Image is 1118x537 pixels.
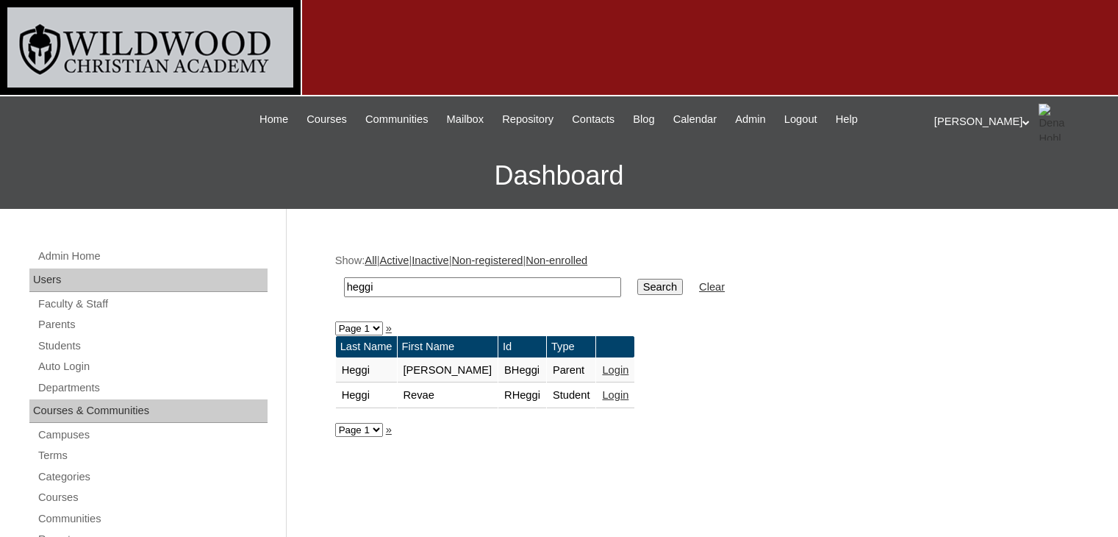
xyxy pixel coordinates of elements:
a: Courses [299,111,354,128]
a: Communities [37,510,268,528]
td: [PERSON_NAME] [398,358,498,383]
a: Communities [358,111,436,128]
a: Students [37,337,268,355]
a: Auto Login [37,358,268,376]
a: Parents [37,316,268,334]
a: Clear [699,281,725,293]
a: Departments [37,379,268,397]
span: Admin [735,111,766,128]
a: » [386,322,392,334]
a: All [365,255,376,266]
img: logo-white.png [7,7,293,88]
a: Contacts [565,111,622,128]
td: Heggi [336,358,397,383]
a: Inactive [412,255,449,266]
a: Active [379,255,409,266]
a: Repository [495,111,561,128]
a: Courses [37,488,268,507]
a: Admin [728,111,773,128]
span: Communities [365,111,429,128]
td: First Name [398,336,498,358]
td: BHeggi [498,358,546,383]
a: Home [252,111,295,128]
td: Parent [547,358,596,383]
a: » [386,424,392,435]
a: Campuses [37,426,268,444]
td: Last Name [336,336,397,358]
td: Type [547,336,596,358]
a: Login [602,389,628,401]
span: Courses [307,111,347,128]
a: Non-enrolled [526,255,587,266]
a: Categories [37,468,268,486]
a: Mailbox [440,111,492,128]
a: Non-registered [452,255,523,266]
div: Show: | | | | [335,253,1063,305]
td: RHeggi [498,383,546,408]
span: Mailbox [447,111,484,128]
div: [PERSON_NAME] [934,104,1103,141]
div: Users [29,268,268,292]
a: Blog [626,111,662,128]
a: Faculty & Staff [37,295,268,313]
span: Home [259,111,288,128]
td: Heggi [336,383,397,408]
span: Blog [633,111,654,128]
span: Logout [784,111,817,128]
a: Calendar [666,111,724,128]
a: Admin Home [37,247,268,266]
span: Repository [502,111,553,128]
h3: Dashboard [7,143,1111,209]
td: Student [547,383,596,408]
input: Search [344,277,621,297]
a: Help [828,111,865,128]
div: Courses & Communities [29,399,268,423]
td: Revae [398,383,498,408]
a: Logout [777,111,825,128]
input: Search [637,279,683,295]
span: Contacts [572,111,614,128]
span: Calendar [673,111,717,128]
img: Dena Hohl [1039,104,1075,141]
a: Login [602,364,628,376]
td: Id [498,336,546,358]
span: Help [836,111,858,128]
a: Terms [37,447,268,465]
